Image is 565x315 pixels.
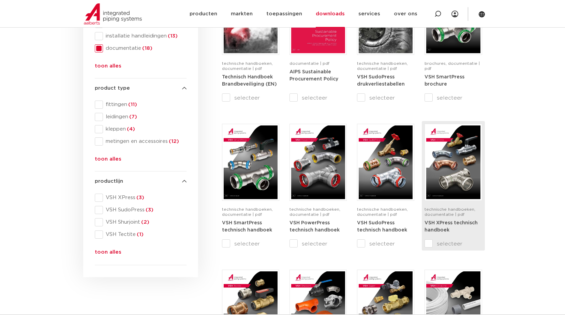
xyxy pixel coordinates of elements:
[426,125,480,199] img: VSH-XPress_A4TM_5008762_2025_4.1_NL-pdf.jpg
[291,125,345,199] img: VSH-PowerPress_A4TM_5008817_2024_3.1_NL-pdf.jpg
[103,138,187,145] span: metingen en accessoires
[289,61,329,65] span: documentatie | pdf
[168,139,179,144] span: (12)
[95,206,187,214] div: VSH SudoPress(3)
[222,240,279,248] label: selecteer
[95,101,187,109] div: fittingen(11)
[425,61,480,71] span: brochures, documentatie | pdf
[95,62,121,73] button: toon alles
[425,74,464,87] a: VSH SmartPress brochure
[128,114,137,119] span: (7)
[135,195,144,200] span: (3)
[140,220,149,225] span: (2)
[357,94,414,102] label: selecteer
[289,69,338,82] a: AIPS Sustainable Procurement Policy
[103,114,187,120] span: leidingen
[167,33,178,39] span: (13)
[425,220,478,233] a: VSH XPress technisch handboek
[103,126,187,133] span: kleppen
[136,232,144,237] span: (1)
[357,220,407,233] a: VSH SudoPress technisch handboek
[222,207,273,216] span: technische handboeken, documentatie | pdf
[103,194,187,201] span: VSH XPress
[357,207,408,216] span: technische handboeken, documentatie | pdf
[224,125,278,199] img: VSH-SmartPress_A4TM_5009301_2023_2.0-EN-pdf.jpg
[103,45,187,52] span: documentatie
[103,207,187,213] span: VSH SudoPress
[141,46,152,51] span: (18)
[359,125,413,199] img: VSH-SudoPress_A4TM_5001604-2023-3.0_NL-pdf.jpg
[222,61,273,71] span: technische handboeken, documentatie | pdf
[95,32,187,40] div: installatie handleidingen(13)
[145,207,153,212] span: (3)
[357,74,405,87] a: VSH SudoPress drukverliestabellen
[95,177,187,185] h4: productlijn
[95,125,187,133] div: kleppen(4)
[289,220,340,233] a: VSH PowerPress technisch handboek
[103,33,187,40] span: installatie handleidingen
[289,207,340,216] span: technische handboeken, documentatie | pdf
[95,218,187,226] div: VSH Shurjoint(2)
[289,240,347,248] label: selecteer
[425,207,475,216] span: technische handboeken, documentatie | pdf
[127,102,137,107] span: (11)
[222,220,272,233] a: VSH SmartPress technisch handboek
[126,126,135,132] span: (4)
[222,74,277,87] a: Technisch Handboek Brandbeveiliging (EN)
[95,44,187,52] div: documentatie(18)
[95,194,187,202] div: VSH XPress(3)
[357,240,414,248] label: selecteer
[95,155,121,166] button: toon alles
[95,113,187,121] div: leidingen(7)
[222,94,279,102] label: selecteer
[95,230,187,239] div: VSH Tectite(1)
[425,75,464,87] strong: VSH SmartPress brochure
[95,248,121,259] button: toon alles
[425,240,482,248] label: selecteer
[95,137,187,146] div: metingen en accessoires(12)
[103,101,187,108] span: fittingen
[103,231,187,238] span: VSH Tectite
[289,94,347,102] label: selecteer
[95,84,187,92] h4: product type
[357,75,405,87] strong: VSH SudoPress drukverliestabellen
[103,219,187,226] span: VSH Shurjoint
[357,61,408,71] span: technische handboeken, documentatie | pdf
[222,75,277,87] strong: Technisch Handboek Brandbeveiliging (EN)
[425,94,482,102] label: selecteer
